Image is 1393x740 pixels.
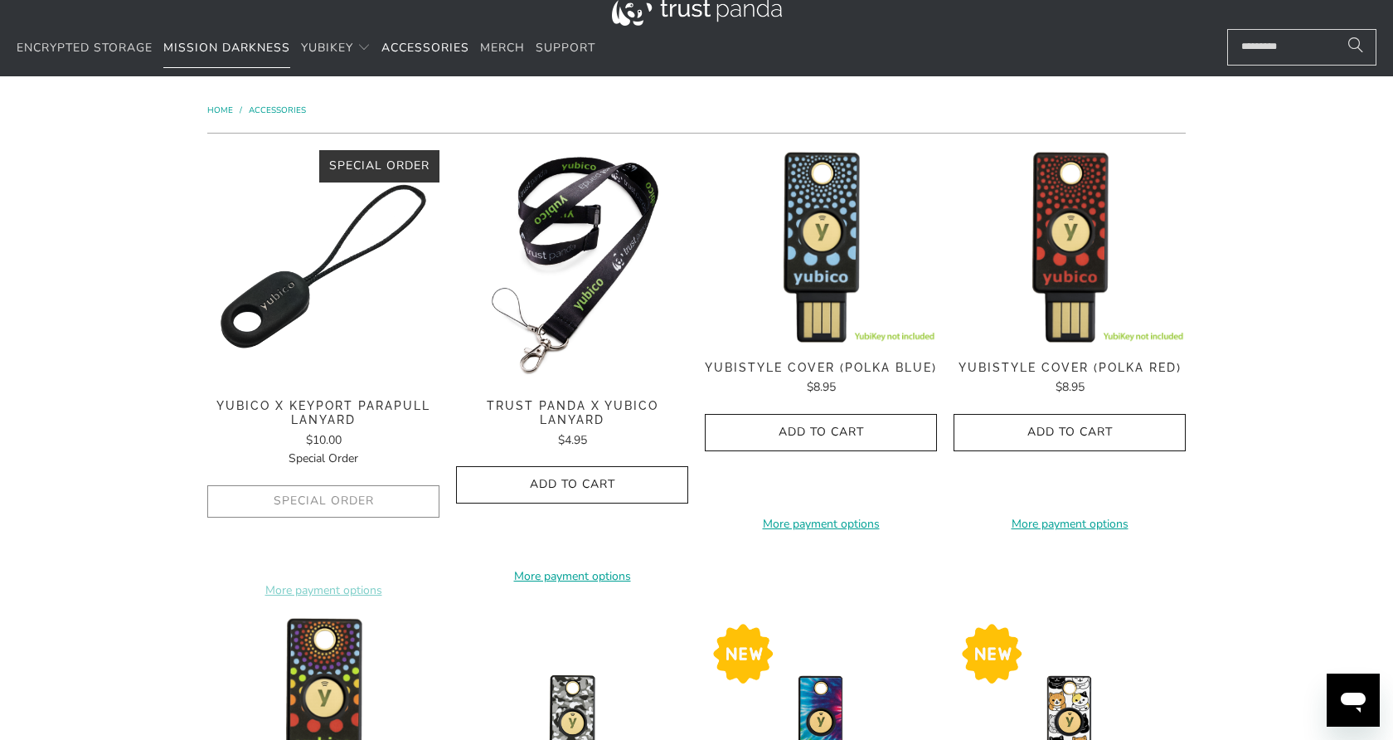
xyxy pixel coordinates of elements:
[207,399,439,427] span: Yubico x Keyport Parapull Lanyard
[705,515,937,533] a: More payment options
[558,432,587,448] span: $4.95
[240,105,242,116] span: /
[301,40,353,56] span: YubiKey
[207,150,439,382] img: Yubico x Keyport Parapull Lanyard - Trust Panda
[954,361,1186,397] a: YubiStyle Cover (Polka Red) $8.95
[971,426,1168,440] span: Add to Cart
[163,40,290,56] span: Mission Darkness
[329,158,430,173] span: Special Order
[456,399,688,427] span: Trust Panda x Yubico Lanyard
[1335,29,1376,66] button: Search
[17,40,153,56] span: Encrypted Storage
[1056,379,1085,395] span: $8.95
[207,399,439,468] a: Yubico x Keyport Parapull Lanyard $10.00Special Order
[1227,29,1376,66] input: Search...
[207,150,439,382] a: Yubico x Keyport Parapull Lanyard - Trust Panda Yubico x Keyport Parapull Lanyard - Trust Panda
[705,414,937,451] button: Add to Cart
[954,150,1186,343] img: YubiStyle Cover (Polka Red) - Trust Panda
[954,414,1186,451] button: Add to Cart
[249,105,306,116] a: Accessories
[722,426,920,440] span: Add to Cart
[17,29,595,68] nav: Translation missing: en.navigation.header.main_nav
[456,399,688,450] a: Trust Panda x Yubico Lanyard $4.95
[456,466,688,504] button: Add to Cart
[381,29,469,68] a: Accessories
[207,105,235,116] a: Home
[289,450,358,466] span: Special Order
[536,29,595,68] a: Support
[207,105,233,116] span: Home
[705,150,937,343] img: YubiStyle Cover (Polka Blue) - Trust Panda
[473,478,671,492] span: Add to Cart
[536,40,595,56] span: Support
[381,40,469,56] span: Accessories
[807,379,836,395] span: $8.95
[456,150,688,382] img: Trust Panda Yubico Lanyard - Trust Panda
[456,567,688,586] a: More payment options
[306,432,342,448] span: $10.00
[480,29,525,68] a: Merch
[480,40,525,56] span: Merch
[17,29,153,68] a: Encrypted Storage
[954,361,1186,375] span: YubiStyle Cover (Polka Red)
[705,361,937,375] span: YubiStyle Cover (Polka Blue)
[705,361,937,397] a: YubiStyle Cover (Polka Blue) $8.95
[954,515,1186,533] a: More payment options
[163,29,290,68] a: Mission Darkness
[301,29,371,68] summary: YubiKey
[1327,674,1380,727] iframe: Button to launch messaging window, conversation in progress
